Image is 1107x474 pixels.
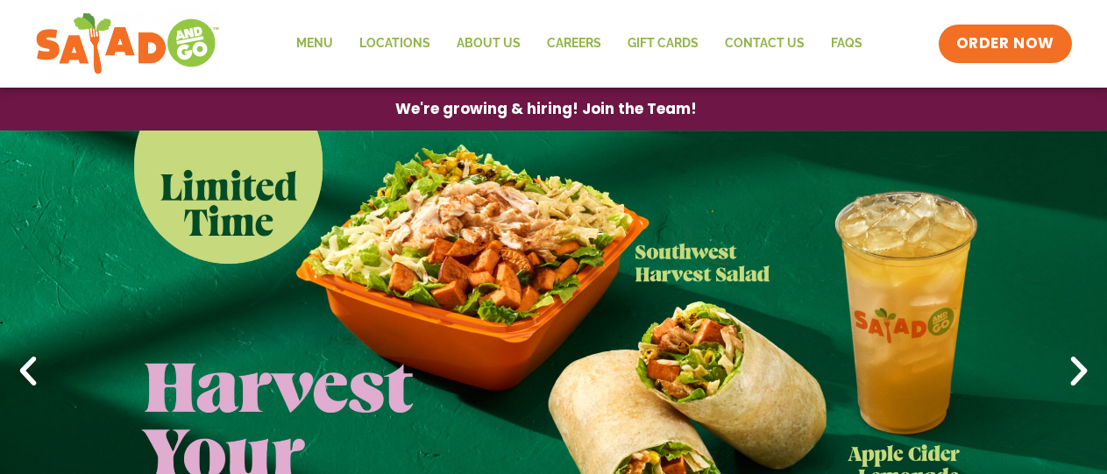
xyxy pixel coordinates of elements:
[939,25,1072,63] a: ORDER NOW
[395,102,697,117] span: We're growing & hiring! Join the Team!
[346,24,444,64] a: Locations
[369,88,723,130] a: We're growing & hiring! Join the Team!
[818,24,876,64] a: FAQs
[35,9,220,79] img: new-SAG-logo-768×292
[712,24,818,64] a: Contact Us
[283,24,876,64] nav: Menu
[444,24,534,64] a: About Us
[614,24,712,64] a: GIFT CARDS
[956,33,1054,54] span: ORDER NOW
[534,24,614,64] a: Careers
[283,24,346,64] a: Menu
